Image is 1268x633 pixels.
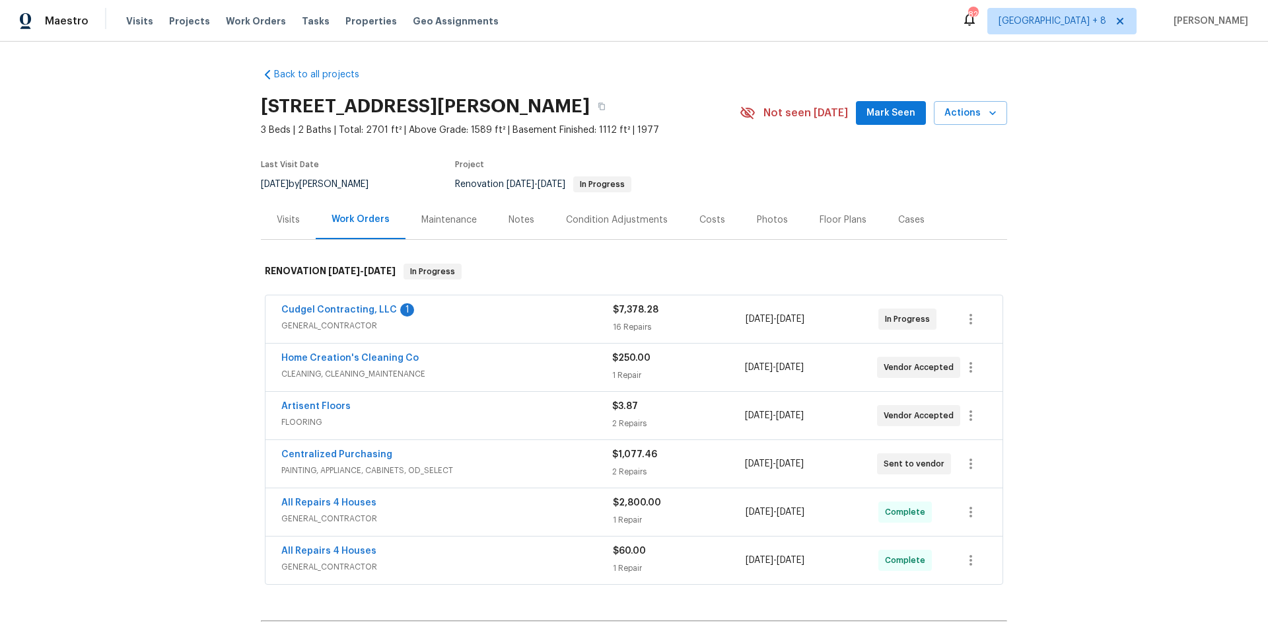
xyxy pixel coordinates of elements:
div: 1 Repair [613,562,746,575]
div: 2 Repairs [612,465,744,478]
a: Cudgel Contracting, LLC [281,305,397,315]
button: Mark Seen [856,101,926,126]
div: by [PERSON_NAME] [261,176,384,192]
span: In Progress [575,180,630,188]
span: Work Orders [226,15,286,28]
span: $250.00 [612,354,651,363]
span: [DATE] [746,315,773,324]
span: - [746,313,804,326]
span: Visits [126,15,153,28]
div: Visits [277,213,300,227]
span: 3 Beds | 2 Baths | Total: 2701 ft² | Above Grade: 1589 ft² | Basement Finished: 1112 ft² | 1977 [261,124,740,137]
span: Maestro [45,15,88,28]
span: [DATE] [745,459,773,468]
span: GENERAL_CONTRACTOR [281,319,613,332]
div: 1 Repair [613,513,746,527]
span: Properties [345,15,397,28]
span: [DATE] [776,363,804,372]
div: 2 Repairs [612,417,744,430]
span: - [745,409,804,422]
span: PAINTING, APPLIANCE, CABINETS, OD_SELECT [281,464,612,477]
span: Project [455,161,484,168]
span: [DATE] [261,180,289,189]
div: RENOVATION [DATE]-[DATE]In Progress [261,250,1007,293]
span: Last Visit Date [261,161,319,168]
span: Mark Seen [866,105,915,122]
span: - [745,361,804,374]
div: 16 Repairs [613,320,746,334]
div: 1 Repair [612,369,744,382]
span: CLEANING, CLEANING_MAINTENANCE [281,367,612,381]
span: Complete [885,554,931,567]
div: Maintenance [421,213,477,227]
span: $3.87 [612,402,638,411]
a: Artisent Floors [281,402,351,411]
div: Notes [509,213,534,227]
button: Copy Address [590,94,614,118]
span: $1,077.46 [612,450,657,459]
span: $2,800.00 [613,498,661,507]
span: - [328,266,396,276]
span: Complete [885,505,931,519]
span: Projects [169,15,210,28]
span: Not seen [DATE] [763,106,848,120]
button: Actions [934,101,1007,126]
span: - [746,505,804,519]
span: In Progress [405,265,460,278]
span: - [746,554,804,567]
span: [DATE] [777,507,804,517]
span: Geo Assignments [413,15,499,28]
div: Cases [898,213,925,227]
span: [DATE] [507,180,534,189]
div: Costs [699,213,725,227]
span: Renovation [455,180,631,189]
span: FLOORING [281,416,612,429]
span: [DATE] [777,315,804,324]
a: Back to all projects [261,68,388,81]
span: Sent to vendor [884,457,950,470]
h6: RENOVATION [265,264,396,279]
a: Centralized Purchasing [281,450,392,459]
span: [DATE] [538,180,565,189]
span: GENERAL_CONTRACTOR [281,512,613,525]
span: [GEOGRAPHIC_DATA] + 8 [999,15,1106,28]
div: Condition Adjustments [566,213,668,227]
span: [DATE] [745,363,773,372]
span: [DATE] [776,459,804,468]
span: [DATE] [776,411,804,420]
span: - [507,180,565,189]
span: [DATE] [745,411,773,420]
div: Work Orders [332,213,390,226]
span: [DATE] [746,507,773,517]
a: All Repairs 4 Houses [281,546,376,556]
span: [DATE] [364,266,396,276]
span: $7,378.28 [613,305,658,315]
span: GENERAL_CONTRACTOR [281,560,613,574]
a: Home Creation's Cleaning Co [281,354,419,363]
div: 1 [400,303,414,316]
h2: [STREET_ADDRESS][PERSON_NAME] [261,100,590,113]
span: [DATE] [328,266,360,276]
div: Photos [757,213,788,227]
div: 82 [968,8,977,21]
span: [PERSON_NAME] [1168,15,1248,28]
span: - [745,457,804,470]
div: Floor Plans [820,213,866,227]
span: [DATE] [746,556,773,565]
span: Vendor Accepted [884,409,959,422]
span: $60.00 [613,546,646,556]
span: Tasks [302,17,330,26]
span: Vendor Accepted [884,361,959,374]
a: All Repairs 4 Houses [281,498,376,507]
span: [DATE] [777,556,804,565]
span: Actions [944,105,997,122]
span: In Progress [885,313,935,326]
